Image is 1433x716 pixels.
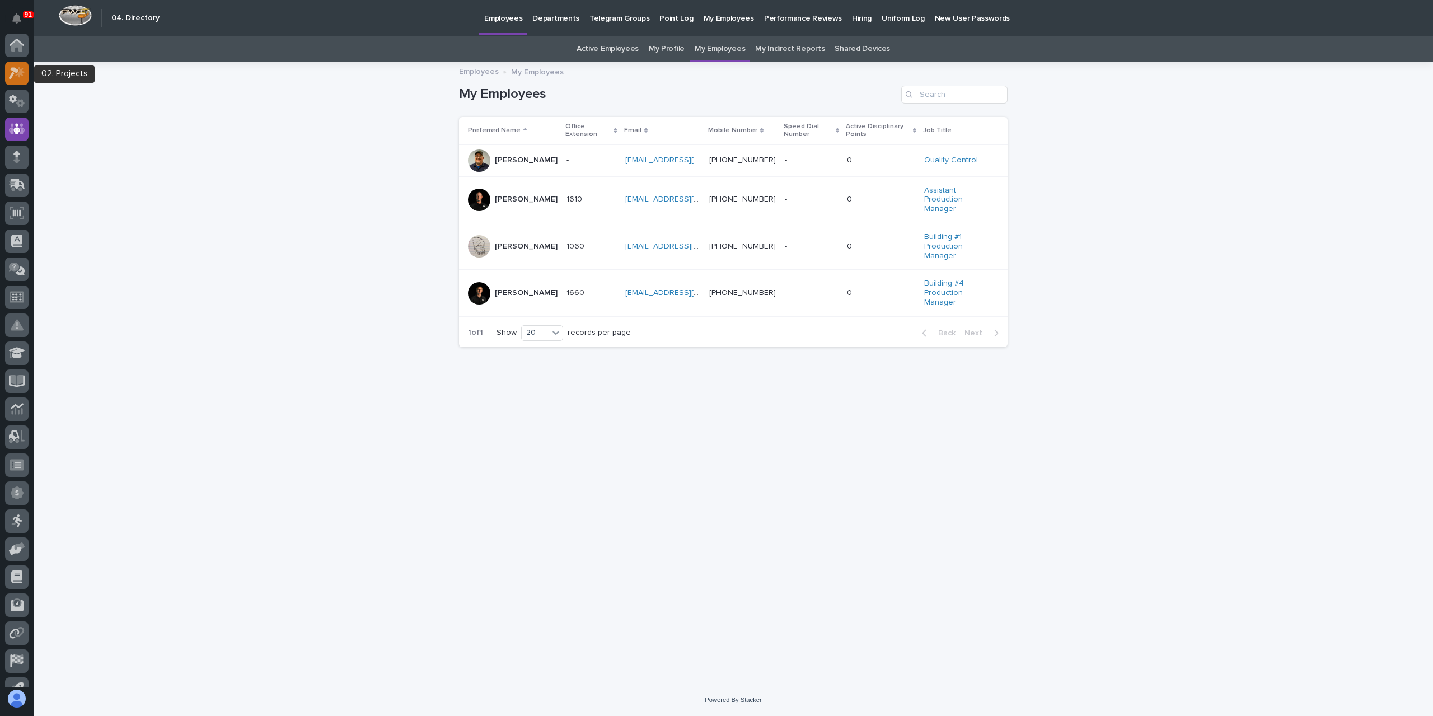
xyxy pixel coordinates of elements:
p: [PERSON_NAME] [495,288,558,298]
img: Workspace Logo [59,5,92,26]
button: Next [960,328,1008,338]
div: 20 [522,327,549,339]
p: Active Disciplinary Points [846,120,910,141]
input: Search [901,86,1008,104]
button: users-avatar [5,687,29,710]
p: Mobile Number [708,124,757,137]
tr: [PERSON_NAME]16601660 [EMAIL_ADDRESS][DOMAIN_NAME] [PHONE_NUMBER] -- 00 Building #4 Production Ma... [459,270,1008,316]
a: My Employees [695,36,745,62]
p: [PERSON_NAME] [495,242,558,251]
a: Powered By Stacker [705,696,761,703]
p: Job Title [923,124,952,137]
p: Preferred Name [468,124,521,137]
a: My Indirect Reports [755,36,825,62]
p: Office Extension [565,120,611,141]
p: My Employees [511,65,564,77]
tr: [PERSON_NAME]16101610 [EMAIL_ADDRESS][DOMAIN_NAME] [PHONE_NUMBER] -- 00 Assistant Production Manager [459,176,1008,223]
tr: [PERSON_NAME]10601060 [EMAIL_ADDRESS][DOMAIN_NAME] [PHONE_NUMBER] -- 00 Building #1 Production Ma... [459,223,1008,269]
p: 1060 [566,240,587,251]
a: Building #1 Production Manager [924,232,990,260]
p: - [785,240,789,251]
h2: 04. Directory [111,13,160,23]
a: [PHONE_NUMBER] [709,156,776,164]
div: Notifications91 [14,13,29,31]
a: [PHONE_NUMBER] [709,242,776,250]
p: 0 [847,153,854,165]
span: Next [964,329,989,337]
a: [EMAIL_ADDRESS][DOMAIN_NAME] [625,289,752,297]
p: [PERSON_NAME] [495,156,558,165]
a: [EMAIL_ADDRESS][DOMAIN_NAME] [625,156,752,164]
a: Building #4 Production Manager [924,279,990,307]
p: - [785,153,789,165]
p: - [785,286,789,298]
a: Quality Control [924,156,978,165]
p: 0 [847,193,854,204]
p: 0 [847,286,854,298]
a: My Profile [649,36,685,62]
a: [PHONE_NUMBER] [709,195,776,203]
p: - [566,153,571,165]
p: 1660 [566,286,587,298]
p: 1 of 1 [459,319,492,347]
a: [EMAIL_ADDRESS][DOMAIN_NAME] [625,195,752,203]
a: [PHONE_NUMBER] [709,289,776,297]
p: Email [624,124,641,137]
button: Notifications [5,7,29,30]
p: [PERSON_NAME] [495,195,558,204]
tr: [PERSON_NAME]-- [EMAIL_ADDRESS][DOMAIN_NAME] [PHONE_NUMBER] -- 00 Quality Control [459,144,1008,176]
p: Speed Dial Number [784,120,833,141]
h1: My Employees [459,86,897,102]
p: Show [497,328,517,338]
button: Back [913,328,960,338]
a: Assistant Production Manager [924,186,990,214]
a: Employees [459,64,499,77]
a: Active Employees [577,36,639,62]
span: Back [931,329,956,337]
p: 1610 [566,193,584,204]
p: 0 [847,240,854,251]
a: Shared Devices [835,36,890,62]
p: 91 [25,11,32,18]
p: - [785,193,789,204]
p: records per page [568,328,631,338]
a: [EMAIL_ADDRESS][DOMAIN_NAME] [625,242,752,250]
